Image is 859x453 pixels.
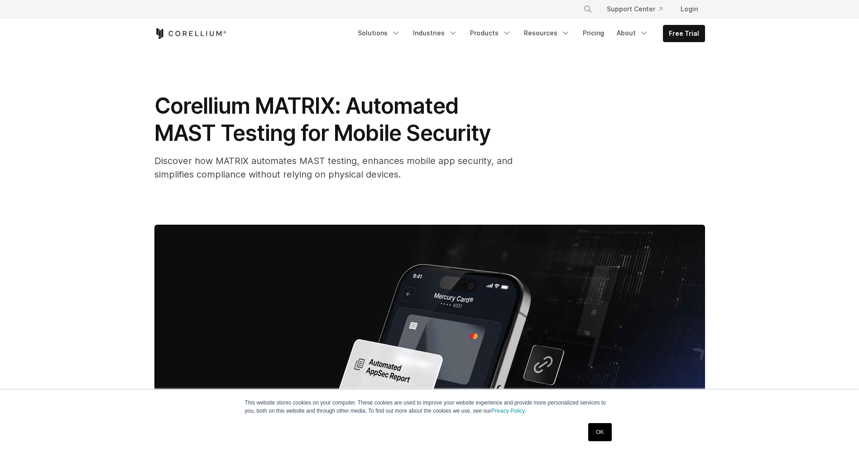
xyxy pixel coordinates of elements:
a: Free Trial [663,25,705,42]
a: Industries [408,25,463,41]
div: Navigation Menu [572,1,705,17]
div: Navigation Menu [352,25,705,42]
a: OK [588,423,611,441]
a: Support Center [600,1,670,17]
a: Login [673,1,705,17]
a: Products [465,25,517,41]
a: Resources [518,25,576,41]
a: Pricing [577,25,609,41]
a: Privacy Policy. [491,408,526,414]
span: Corellium MATRIX: Automated MAST Testing for Mobile Security [154,92,491,146]
span: Discover how MATRIX automates MAST testing, enhances mobile app security, and simplifies complian... [154,155,513,180]
a: Corellium Home [154,28,226,39]
a: Solutions [352,25,406,41]
p: This website stores cookies on your computer. These cookies are used to improve your website expe... [245,399,614,415]
button: Search [580,1,596,17]
a: About [611,25,654,41]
